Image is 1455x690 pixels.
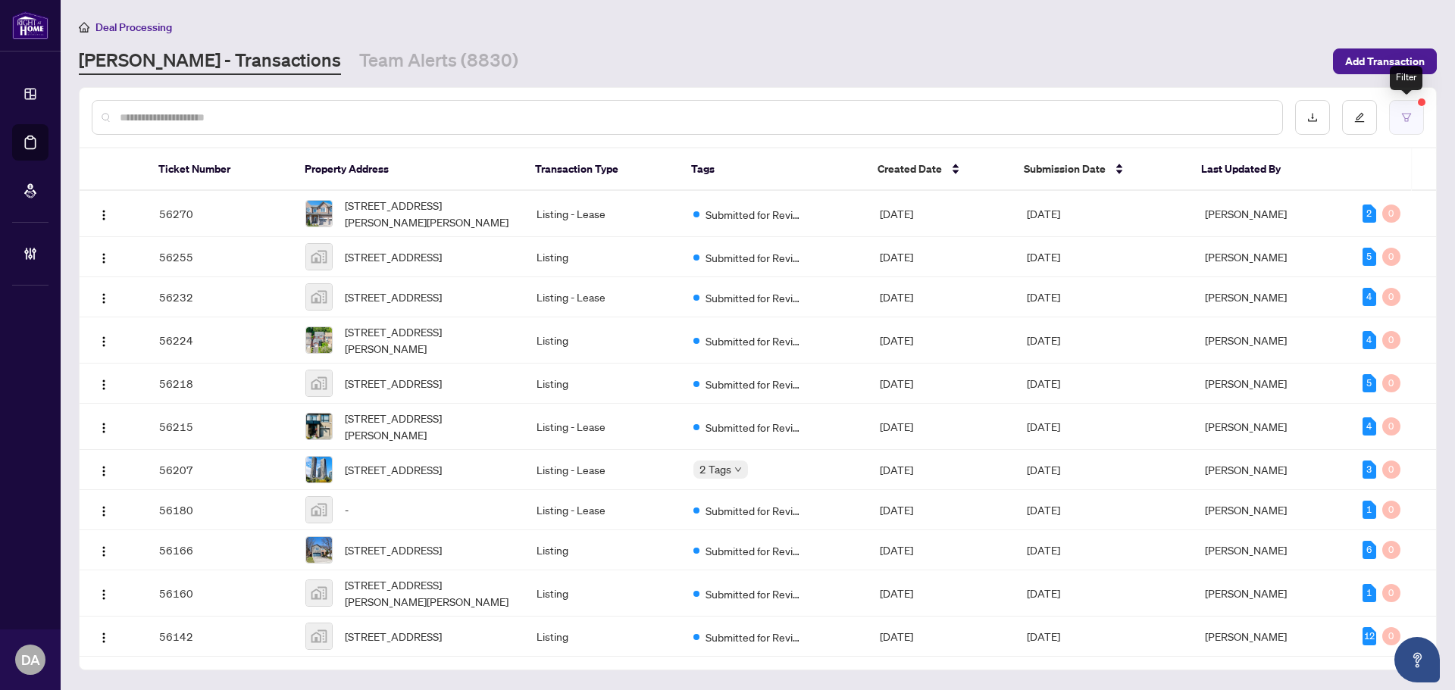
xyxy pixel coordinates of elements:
span: Submitted for Review [706,629,804,645]
button: Open asap [1394,637,1440,682]
td: 56232 [147,277,294,317]
td: 56180 [147,490,294,530]
img: thumbnail-img [306,327,332,353]
td: Listing - Lease [524,490,681,530]
span: Submitted for Review [706,419,804,436]
img: thumbnail-img [306,580,332,606]
div: 2 [1363,205,1376,223]
span: [DATE] [880,290,913,304]
th: Ticket Number [146,148,293,191]
span: 2 Tags [699,461,731,478]
td: [DATE] [1015,404,1193,450]
td: 56207 [147,450,294,490]
div: 3 [1363,461,1376,479]
button: Logo [92,624,116,648]
span: download [1307,112,1318,123]
span: Submitted for Review [706,206,804,223]
td: [DATE] [1015,530,1193,570]
div: 0 [1382,374,1400,392]
th: Last Updated By [1189,148,1346,191]
td: [PERSON_NAME] [1193,277,1350,317]
span: [DATE] [880,376,913,390]
span: Submission Date [1024,161,1106,177]
span: Submitted for Review [706,542,804,559]
img: thumbnail-img [306,284,332,310]
td: [DATE] [1015,450,1193,490]
div: 1 [1363,584,1376,602]
span: [STREET_ADDRESS] [345,628,442,645]
img: logo [12,11,48,39]
img: Logo [98,545,110,557]
td: 56224 [147,317,294,364]
span: - [345,501,349,518]
img: thumbnail-img [306,537,332,563]
span: DA [21,649,40,670]
span: [DATE] [880,629,913,643]
button: edit [1342,100,1377,135]
td: 56160 [147,570,294,617]
td: [PERSON_NAME] [1193,317,1350,364]
span: Submitted for Review [706,502,804,519]
span: [DATE] [880,463,913,476]
div: 4 [1363,288,1376,306]
td: [PERSON_NAME] [1193,530,1350,570]
div: 4 [1363,331,1376,349]
span: [STREET_ADDRESS] [345,542,442,558]
div: 4 [1363,417,1376,436]
span: [STREET_ADDRESS] [345,375,442,392]
img: Logo [98,422,110,434]
td: 56166 [147,530,294,570]
td: Listing - Lease [524,191,681,237]
td: 56255 [147,237,294,277]
button: Logo [92,414,116,439]
span: [STREET_ADDRESS][PERSON_NAME] [345,410,512,443]
td: 56270 [147,191,294,237]
div: 0 [1382,205,1400,223]
span: [DATE] [880,207,913,220]
td: [DATE] [1015,364,1193,404]
img: thumbnail-img [306,457,332,482]
td: [DATE] [1015,617,1193,657]
button: Logo [92,328,116,352]
button: Logo [92,538,116,562]
span: down [734,466,742,473]
img: Logo [98,336,110,348]
span: [DATE] [880,586,913,600]
div: 5 [1363,374,1376,392]
td: [DATE] [1015,277,1193,317]
img: thumbnail-img [306,623,332,649]
td: [PERSON_NAME] [1193,237,1350,277]
td: [PERSON_NAME] [1193,364,1350,404]
div: 12 [1363,627,1376,645]
div: 0 [1382,541,1400,559]
span: Submitted for Review [706,333,804,349]
span: [DATE] [880,250,913,264]
td: [PERSON_NAME] [1193,450,1350,490]
td: [DATE] [1015,237,1193,277]
th: Submission Date [1012,148,1189,191]
td: 56142 [147,617,294,657]
img: Logo [98,292,110,304]
td: [DATE] [1015,490,1193,530]
div: 6 [1363,541,1376,559]
th: Created Date [865,148,1012,191]
button: Logo [92,498,116,522]
img: Logo [98,379,110,391]
td: Listing - Lease [524,450,681,490]
span: Submitted for Review [706,376,804,392]
img: Logo [98,589,110,601]
td: Listing [524,570,681,617]
span: Add Transaction [1345,49,1425,73]
td: Listing [524,237,681,277]
td: Listing [524,317,681,364]
button: Add Transaction [1333,48,1437,74]
td: [DATE] [1015,570,1193,617]
th: Transaction Type [523,148,680,191]
td: 56218 [147,364,294,404]
div: 0 [1382,331,1400,349]
span: [STREET_ADDRESS][PERSON_NAME][PERSON_NAME] [345,197,512,230]
td: Listing - Lease [524,277,681,317]
td: [PERSON_NAME] [1193,570,1350,617]
img: Logo [98,209,110,221]
span: [DATE] [880,503,913,517]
